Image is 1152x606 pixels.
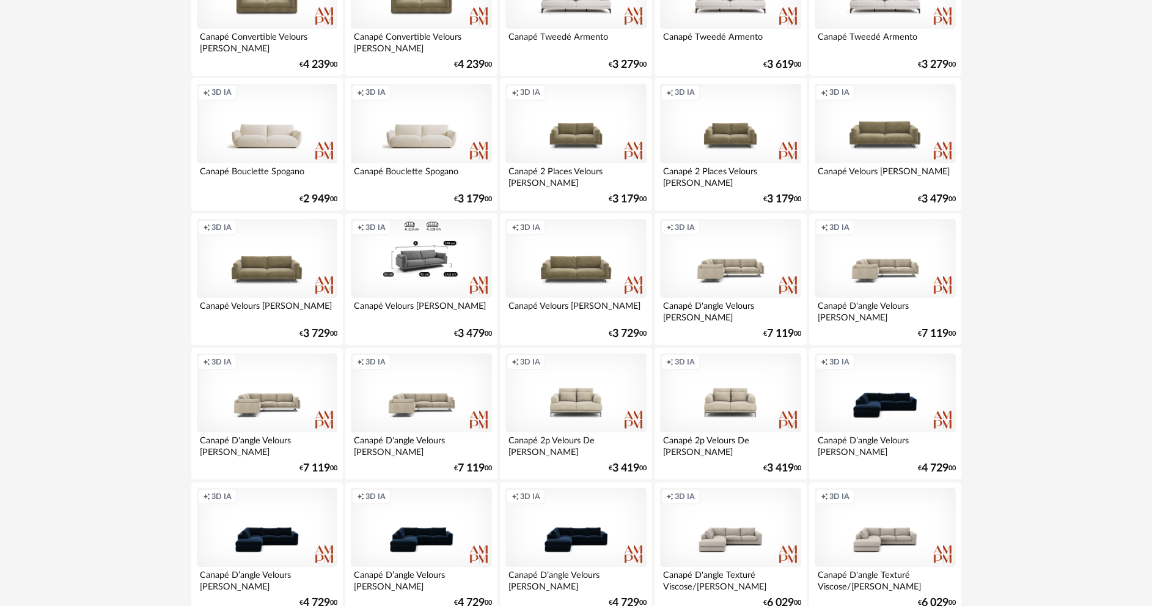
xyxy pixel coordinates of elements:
div: Canapé Tweedé Armento [815,29,955,53]
span: Creation icon [357,492,364,501]
span: 3 419 [612,464,639,473]
div: € 00 [454,195,492,204]
div: Canapé Bouclette Spogano [351,163,491,188]
div: € 00 [918,195,956,204]
span: Creation icon [203,357,210,367]
span: 7 119 [303,464,330,473]
div: Canapé D’angle Velours [PERSON_NAME] [197,567,337,591]
div: € 00 [299,330,337,338]
span: Creation icon [821,492,828,501]
div: Canapé 2 Places Velours [PERSON_NAME] [660,163,801,188]
span: 3 729 [612,330,639,338]
div: Canapé Velours [PERSON_NAME] [815,163,955,188]
span: Creation icon [512,357,519,367]
span: 3D IA [211,492,232,501]
div: Canapé Tweedé Armento [660,29,801,53]
span: 4 729 [922,464,948,473]
a: Creation icon 3D IA Canapé Velours [PERSON_NAME] €3 72900 [500,213,651,345]
div: € 00 [763,330,801,338]
span: 3D IA [829,492,849,501]
div: Canapé D’angle Velours [PERSON_NAME] [351,567,491,591]
span: Creation icon [512,87,519,97]
span: Creation icon [666,492,673,501]
span: 3 619 [767,61,794,69]
div: Canapé Velours [PERSON_NAME] [505,298,646,322]
div: Canapé Velours [PERSON_NAME] [351,298,491,322]
div: Canapé D'angle Velours [PERSON_NAME] [815,298,955,322]
span: Creation icon [203,492,210,501]
div: € 00 [299,464,337,473]
span: Creation icon [821,87,828,97]
div: € 00 [454,330,492,338]
div: € 00 [609,330,647,338]
span: 3D IA [520,223,540,232]
span: 2 949 [303,195,330,204]
span: 3D IA [829,357,849,367]
div: € 00 [763,464,801,473]
div: Canapé 2 Places Velours [PERSON_NAME] [505,163,646,188]
span: Creation icon [821,223,828,232]
span: Creation icon [357,87,364,97]
div: € 00 [918,330,956,338]
div: Canapé Tweedé Armento [505,29,646,53]
span: 3D IA [829,223,849,232]
span: 3D IA [829,87,849,97]
span: 3 479 [458,330,485,338]
span: 4 239 [303,61,330,69]
span: 3D IA [365,223,386,232]
div: Canapé D'angle Velours [PERSON_NAME] [197,432,337,457]
span: Creation icon [666,223,673,232]
div: € 00 [609,464,647,473]
div: € 00 [454,61,492,69]
span: 3 179 [458,195,485,204]
span: 3 279 [922,61,948,69]
span: 3D IA [675,492,695,501]
div: € 00 [299,61,337,69]
span: 3D IA [365,357,386,367]
div: Canapé D'angle Velours [PERSON_NAME] [660,298,801,322]
a: Creation icon 3D IA Canapé 2 Places Velours [PERSON_NAME] €3 17900 [500,78,651,210]
span: 4 239 [458,61,485,69]
span: 3D IA [520,492,540,501]
a: Creation icon 3D IA Canapé Bouclette Spogano €2 94900 [191,78,343,210]
span: 3D IA [675,87,695,97]
div: € 00 [454,464,492,473]
a: Creation icon 3D IA Canapé Velours [PERSON_NAME] €3 47900 [809,78,961,210]
span: 3D IA [520,87,540,97]
div: Canapé 2p Velours De [PERSON_NAME] [660,432,801,457]
span: 3D IA [365,492,386,501]
span: 3 279 [612,61,639,69]
div: € 00 [609,61,647,69]
a: Creation icon 3D IA Canapé Velours [PERSON_NAME] €3 47900 [345,213,497,345]
a: Creation icon 3D IA Canapé D'angle Velours [PERSON_NAME] €7 11900 [655,213,806,345]
span: 3D IA [211,87,232,97]
span: 3D IA [211,357,232,367]
span: 3D IA [365,87,386,97]
a: Creation icon 3D IA Canapé D’angle Velours [PERSON_NAME] €4 72900 [809,348,961,480]
span: 7 119 [922,330,948,338]
span: 3D IA [675,223,695,232]
span: 3D IA [675,357,695,367]
span: Creation icon [203,223,210,232]
span: 3 179 [612,195,639,204]
a: Creation icon 3D IA Canapé 2 Places Velours [PERSON_NAME] €3 17900 [655,78,806,210]
div: € 00 [918,61,956,69]
div: € 00 [918,464,956,473]
a: Creation icon 3D IA Canapé D'angle Velours [PERSON_NAME] €7 11900 [809,213,961,345]
span: 3D IA [211,223,232,232]
span: Creation icon [821,357,828,367]
div: Canapé Convertible Velours [PERSON_NAME] [351,29,491,53]
span: Creation icon [512,492,519,501]
a: Creation icon 3D IA Canapé 2p Velours De [PERSON_NAME] €3 41900 [500,348,651,480]
div: Canapé D’angle Velours [PERSON_NAME] [505,567,646,591]
div: Canapé Convertible Velours [PERSON_NAME] [197,29,337,53]
a: Creation icon 3D IA Canapé 2p Velours De [PERSON_NAME] €3 41900 [655,348,806,480]
span: Creation icon [357,357,364,367]
span: Creation icon [203,87,210,97]
a: Creation icon 3D IA Canapé Bouclette Spogano €3 17900 [345,78,497,210]
span: 7 119 [458,464,485,473]
span: 3D IA [520,357,540,367]
div: Canapé D'angle Velours [PERSON_NAME] [351,432,491,457]
span: Creation icon [666,87,673,97]
div: Canapé Bouclette Spogano [197,163,337,188]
